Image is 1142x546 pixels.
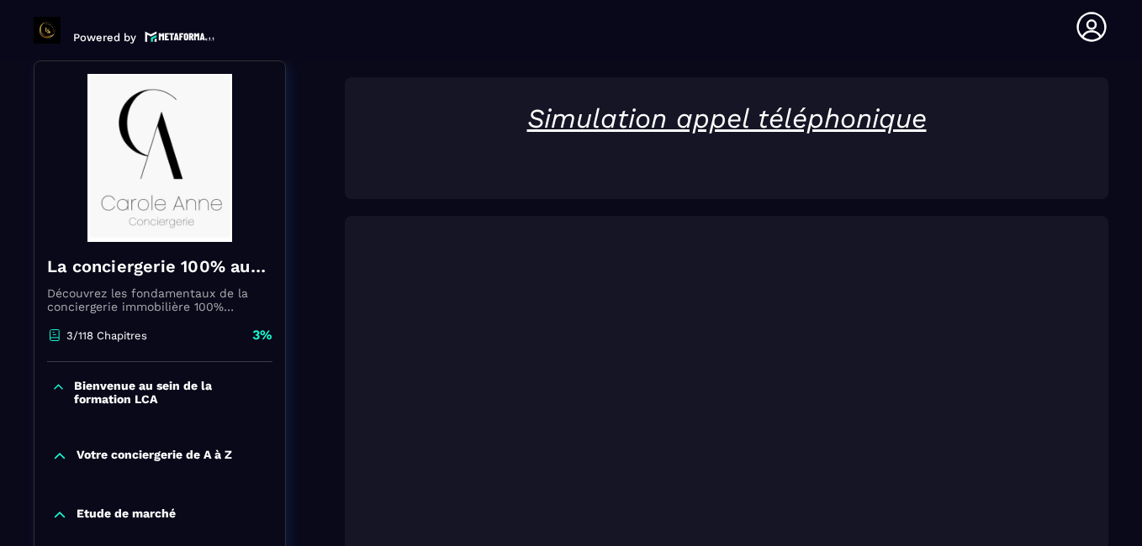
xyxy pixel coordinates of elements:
img: logo-branding [34,17,61,44]
p: Bienvenue au sein de la formation LCA [74,379,268,406]
h4: La conciergerie 100% automatisée [47,255,272,278]
img: banner [47,74,272,242]
p: 3/118 Chapitres [66,329,147,342]
p: 3% [252,326,272,344]
p: Powered by [73,31,136,44]
p: Découvrez les fondamentaux de la conciergerie immobilière 100% automatisée. Cette formation est c... [47,286,272,313]
p: Votre conciergerie de A à Z [77,448,232,465]
p: Etude de marché [77,507,176,523]
u: Simulation appel téléphonique [527,102,927,134]
img: logo [145,29,215,44]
